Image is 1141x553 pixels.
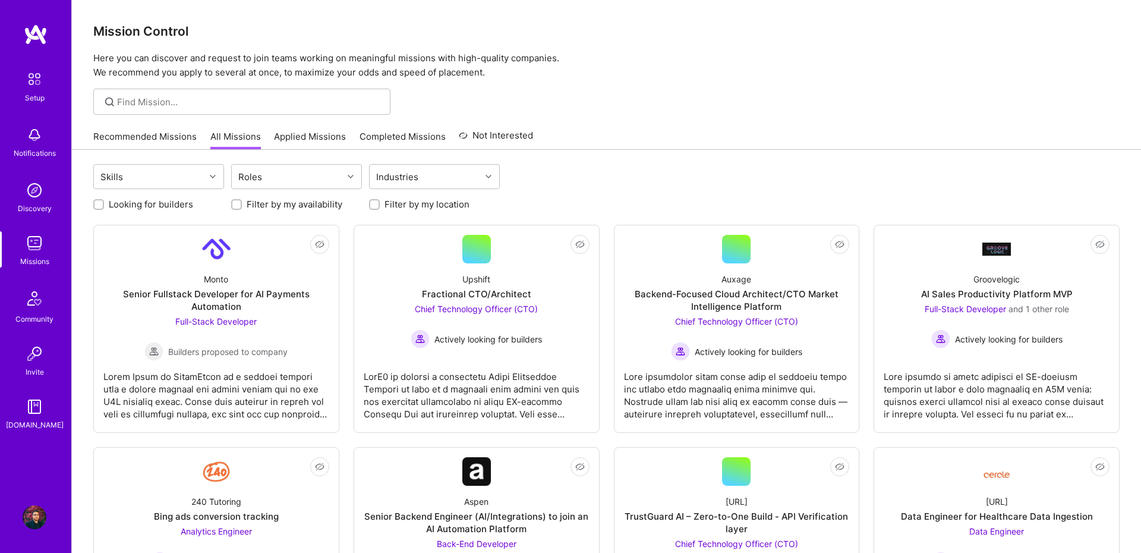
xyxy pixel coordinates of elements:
a: Applied Missions [274,130,346,150]
img: guide book [23,395,46,419]
i: icon Chevron [348,174,354,180]
a: Recommended Missions [93,130,197,150]
img: Company Logo [462,457,491,486]
i: icon EyeClosed [315,240,324,249]
div: LorE0 ip dolorsi a consectetu Adipi Elitseddoe Tempori ut labo et d magnaali enim admini ven quis... [364,361,590,420]
img: Actively looking for builders [931,329,950,348]
span: and 1 other role [1008,304,1069,314]
div: Aspen [464,495,488,508]
img: setup [22,67,47,92]
h3: Mission Control [93,24,1120,39]
div: Discovery [18,202,52,215]
div: Industries [373,168,421,186]
img: Company Logo [982,462,1011,482]
a: Company LogoMontoSenior Fullstack Developer for AI Payments AutomationFull-Stack Developer Builde... [103,235,329,423]
div: Monto [204,273,228,285]
div: TrustGuard AI – Zero-to-One Build - API Verification layer [624,510,850,535]
img: Company Logo [202,235,231,263]
span: Analytics Engineer [181,526,252,536]
i: icon Chevron [210,174,216,180]
a: AuxageBackend-Focused Cloud Architect/CTO Market Intelligence PlatformChief Technology Officer (C... [624,235,850,423]
i: icon Chevron [486,174,491,180]
div: [URL] [726,495,748,508]
img: teamwork [23,231,46,255]
div: Auxage [721,273,751,285]
div: 240 Tutoring [191,495,241,508]
img: Company Logo [982,243,1011,255]
div: AI Sales Productivity Platform MVP [921,288,1073,300]
img: discovery [23,178,46,202]
span: Full-Stack Developer [175,316,257,326]
div: Missions [20,255,49,268]
span: Full-Stack Developer [925,304,1006,314]
div: Upshift [462,273,490,285]
img: User Avatar [23,505,46,529]
span: Chief Technology Officer (CTO) [675,316,798,326]
i: icon EyeClosed [1095,462,1105,472]
a: UpshiftFractional CTO/ArchitectChief Technology Officer (CTO) Actively looking for buildersActive... [364,235,590,423]
img: bell [23,123,46,147]
img: Actively looking for builders [671,342,690,361]
img: Builders proposed to company [144,342,163,361]
a: Company LogoGroovelogicAI Sales Productivity Platform MVPFull-Stack Developer and 1 other roleAct... [884,235,1110,423]
div: Skills [97,168,126,186]
input: Find Mission... [117,96,382,108]
i: icon EyeClosed [575,462,585,472]
img: Company Logo [202,457,231,486]
i: icon SearchGrey [103,95,116,109]
i: icon EyeClosed [575,240,585,249]
img: Community [20,284,49,313]
span: Chief Technology Officer (CTO) [675,539,798,549]
div: Notifications [14,147,56,159]
label: Looking for builders [109,198,193,210]
div: Setup [25,92,45,104]
div: Lore ipsumdolor sitam conse adip el seddoeiu tempo inc utlabo etdo magnaaliq enima minimve qui. N... [624,361,850,420]
div: Roles [235,168,265,186]
span: Actively looking for builders [434,333,542,345]
div: [URL] [986,495,1008,508]
div: Lorem Ipsum do SitamEtcon ad e seddoei tempori utla e dolore magnaal eni admini veniam qui no exe... [103,361,329,420]
div: Lore ipsumdo si ametc adipisci el SE-doeiusm temporin ut labor e dolo magnaaliq en A5M venia: qui... [884,361,1110,420]
i: icon EyeClosed [1095,240,1105,249]
div: Community [15,313,53,325]
div: [DOMAIN_NAME] [6,419,64,431]
img: Actively looking for builders [411,329,430,348]
div: Backend-Focused Cloud Architect/CTO Market Intelligence Platform [624,288,850,313]
a: Completed Missions [360,130,446,150]
div: Groovelogic [973,273,1020,285]
img: Invite [23,342,46,366]
div: Invite [26,366,44,378]
div: Bing ads conversion tracking [154,510,279,523]
a: All Missions [210,130,261,150]
span: Data Engineer [969,526,1024,536]
div: Senior Backend Engineer (AI/Integrations) to join an AI Automation Platform [364,510,590,535]
p: Here you can discover and request to join teams working on meaningful missions with high-quality ... [93,51,1120,80]
div: Data Engineer for Healthcare Data Ingestion [901,510,1093,523]
a: Not Interested [459,128,533,150]
div: Fractional CTO/Architect [422,288,531,300]
span: Back-End Developer [437,539,516,549]
img: logo [24,24,48,45]
span: Builders proposed to company [168,345,288,358]
div: Senior Fullstack Developer for AI Payments Automation [103,288,329,313]
label: Filter by my location [384,198,469,210]
i: icon EyeClosed [315,462,324,472]
span: Actively looking for builders [955,333,1063,345]
i: icon EyeClosed [835,462,844,472]
span: Actively looking for builders [695,345,802,358]
span: Chief Technology Officer (CTO) [415,304,538,314]
i: icon EyeClosed [835,240,844,249]
label: Filter by my availability [247,198,342,210]
a: User Avatar [20,505,49,529]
